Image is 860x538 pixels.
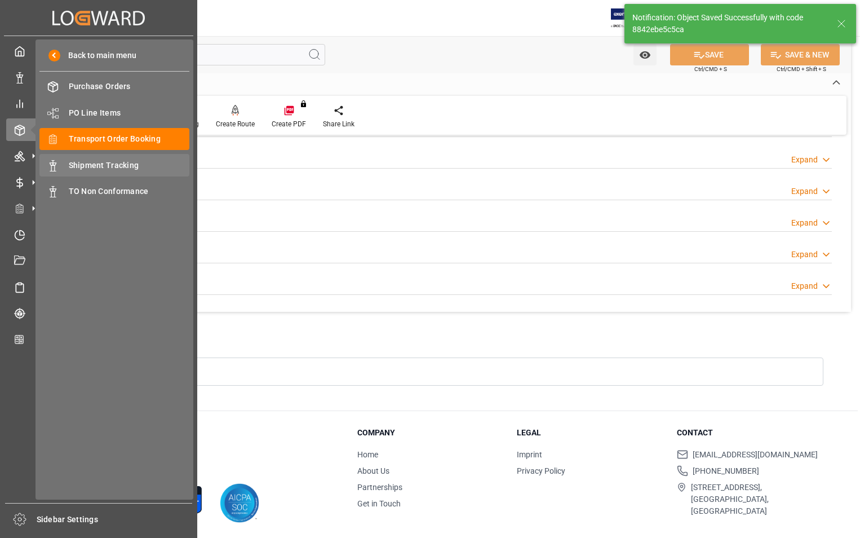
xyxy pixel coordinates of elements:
div: Expand [791,217,818,229]
a: Shipment Tracking [39,154,189,176]
a: Document Management [6,250,191,272]
a: PO Line Items [39,102,189,124]
a: Partnerships [357,483,402,492]
div: Expand [791,186,818,197]
a: Purchase Orders [39,76,189,98]
button: SAVE & NEW [761,44,840,65]
div: Notification: Object Saved Successfully with code 8842ebe5c5ca [632,12,826,36]
div: Share Link [323,119,354,129]
div: Expand [791,154,818,166]
span: Sidebar Settings [37,514,193,526]
img: AICPA SOC [220,483,259,523]
a: Privacy Policy [517,466,565,475]
a: My Cockpit [6,40,191,62]
span: Purchase Orders [69,81,190,92]
a: About Us [357,466,389,475]
a: Get in Touch [357,499,401,508]
div: Expand [791,249,818,261]
span: [STREET_ADDRESS], [GEOGRAPHIC_DATA], [GEOGRAPHIC_DATA] [691,482,823,517]
a: Home [357,450,378,459]
a: Transport Order Booking [39,128,189,150]
span: [PHONE_NUMBER] [693,465,759,477]
span: Ctrl/CMD + Shift + S [777,65,826,73]
span: PO Line Items [69,107,190,119]
img: Exertis%20JAM%20-%20Email%20Logo.jpg_1722504956.jpg [611,8,650,28]
span: Transport Order Booking [69,133,190,145]
a: CO2 Calculator [6,328,191,350]
a: TO Non Conformance [39,180,189,202]
a: My Reports [6,92,191,114]
button: open menu [633,44,657,65]
h3: Contact [677,427,823,439]
span: [EMAIL_ADDRESS][DOMAIN_NAME] [693,449,818,461]
a: Sailing Schedules [6,276,191,298]
p: © 2025 Logward. All rights reserved. [74,453,329,463]
a: Data Management [6,66,191,88]
span: TO Non Conformance [69,186,190,197]
div: Create Route [216,119,255,129]
h3: Company [357,427,503,439]
a: Timeslot Management V2 [6,223,191,245]
span: Back to main menu [60,50,136,61]
p: Version 1.1.132 [74,463,329,473]
span: Shipment Tracking [69,160,190,171]
a: Imprint [517,450,542,459]
div: Expand [791,280,818,292]
button: SAVE [670,44,749,65]
a: Tracking Shipment [6,302,191,324]
span: Ctrl/CMD + S [694,65,727,73]
h3: Legal [517,427,663,439]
